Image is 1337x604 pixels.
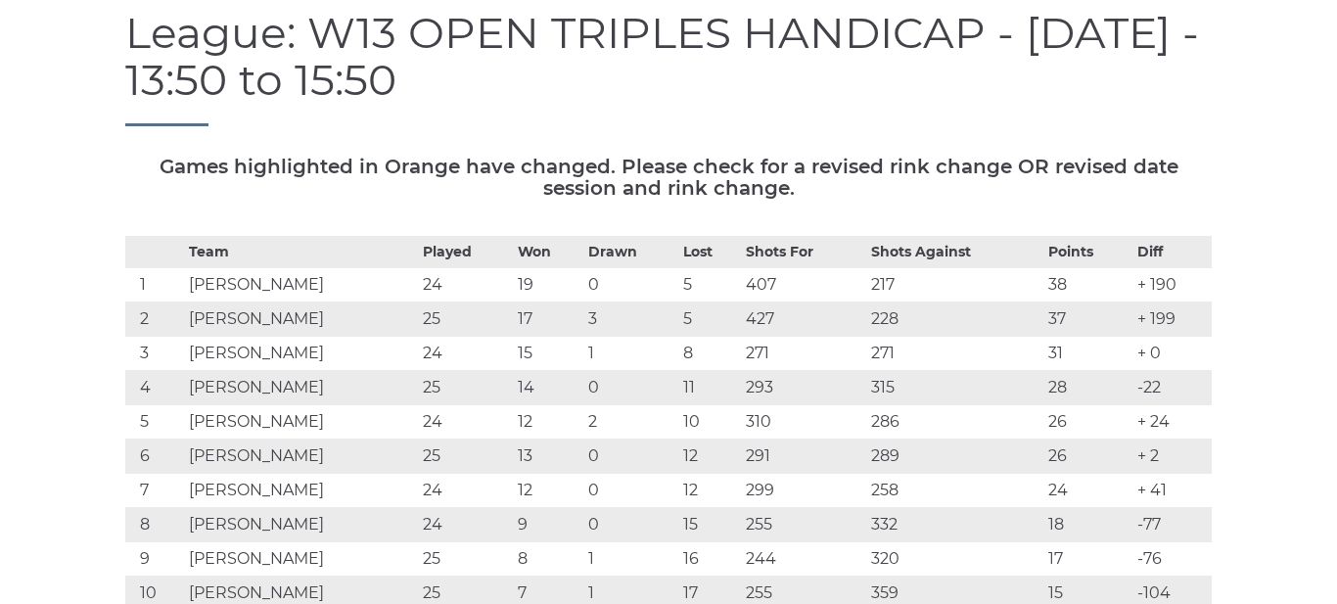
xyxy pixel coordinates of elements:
td: 310 [741,404,866,439]
td: 1 [583,541,678,576]
th: Played [418,236,513,267]
td: 217 [866,267,1043,302]
td: 4 [125,370,184,404]
td: 15 [513,336,582,370]
td: 8 [125,507,184,541]
td: 286 [866,404,1043,439]
td: 8 [678,336,742,370]
td: 0 [583,370,678,404]
td: 299 [741,473,866,507]
td: 3 [583,302,678,336]
td: 16 [678,541,742,576]
td: 7 [125,473,184,507]
td: 14 [513,370,582,404]
td: 291 [741,439,866,473]
td: 2 [125,302,184,336]
td: 271 [866,336,1043,370]
td: [PERSON_NAME] [184,267,418,302]
td: [PERSON_NAME] [184,507,418,541]
th: Shots Against [866,236,1043,267]
td: + 2 [1132,439,1212,473]
td: 13 [513,439,582,473]
td: 37 [1043,302,1132,336]
td: [PERSON_NAME] [184,473,418,507]
td: + 24 [1132,404,1212,439]
td: 0 [583,507,678,541]
h1: League: W13 OPEN TRIPLES HANDICAP - [DATE] - 13:50 to 15:50 [125,9,1212,126]
td: 9 [125,541,184,576]
td: 24 [418,507,513,541]
td: 8 [513,541,582,576]
td: 28 [1043,370,1132,404]
td: + 190 [1132,267,1212,302]
td: 320 [866,541,1043,576]
td: -77 [1132,507,1212,541]
td: 15 [678,507,742,541]
td: 26 [1043,439,1132,473]
td: 24 [1043,473,1132,507]
td: 17 [513,302,582,336]
td: 289 [866,439,1043,473]
td: 18 [1043,507,1132,541]
th: Lost [678,236,742,267]
td: [PERSON_NAME] [184,439,418,473]
td: -76 [1132,541,1212,576]
td: 5 [678,267,742,302]
td: 2 [583,404,678,439]
td: 12 [678,473,742,507]
td: + 199 [1132,302,1212,336]
td: 24 [418,336,513,370]
td: + 41 [1132,473,1212,507]
td: + 0 [1132,336,1212,370]
td: 1 [125,267,184,302]
td: 12 [513,404,582,439]
td: 19 [513,267,582,302]
td: 24 [418,267,513,302]
td: 25 [418,302,513,336]
td: -22 [1132,370,1212,404]
th: Diff [1132,236,1212,267]
td: 25 [418,541,513,576]
th: Shots For [741,236,866,267]
td: [PERSON_NAME] [184,404,418,439]
th: Drawn [583,236,678,267]
td: [PERSON_NAME] [184,336,418,370]
td: 26 [1043,404,1132,439]
td: 244 [741,541,866,576]
td: 0 [583,473,678,507]
td: 24 [418,473,513,507]
td: 5 [125,404,184,439]
td: 38 [1043,267,1132,302]
td: 228 [866,302,1043,336]
td: 258 [866,473,1043,507]
td: 17 [1043,541,1132,576]
td: 271 [741,336,866,370]
td: 12 [513,473,582,507]
td: [PERSON_NAME] [184,541,418,576]
td: 11 [678,370,742,404]
td: 1 [583,336,678,370]
td: [PERSON_NAME] [184,370,418,404]
td: 6 [125,439,184,473]
td: 332 [866,507,1043,541]
td: 3 [125,336,184,370]
td: 5 [678,302,742,336]
td: 25 [418,370,513,404]
td: 0 [583,267,678,302]
td: 10 [678,404,742,439]
td: 293 [741,370,866,404]
td: 25 [418,439,513,473]
td: [PERSON_NAME] [184,302,418,336]
td: 0 [583,439,678,473]
td: 315 [866,370,1043,404]
td: 427 [741,302,866,336]
td: 9 [513,507,582,541]
td: 24 [418,404,513,439]
td: 255 [741,507,866,541]
th: Points [1043,236,1132,267]
td: 12 [678,439,742,473]
td: 407 [741,267,866,302]
td: 31 [1043,336,1132,370]
th: Won [513,236,582,267]
h5: Games highlighted in Orange have changed. Please check for a revised rink change OR revised date ... [125,156,1212,199]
